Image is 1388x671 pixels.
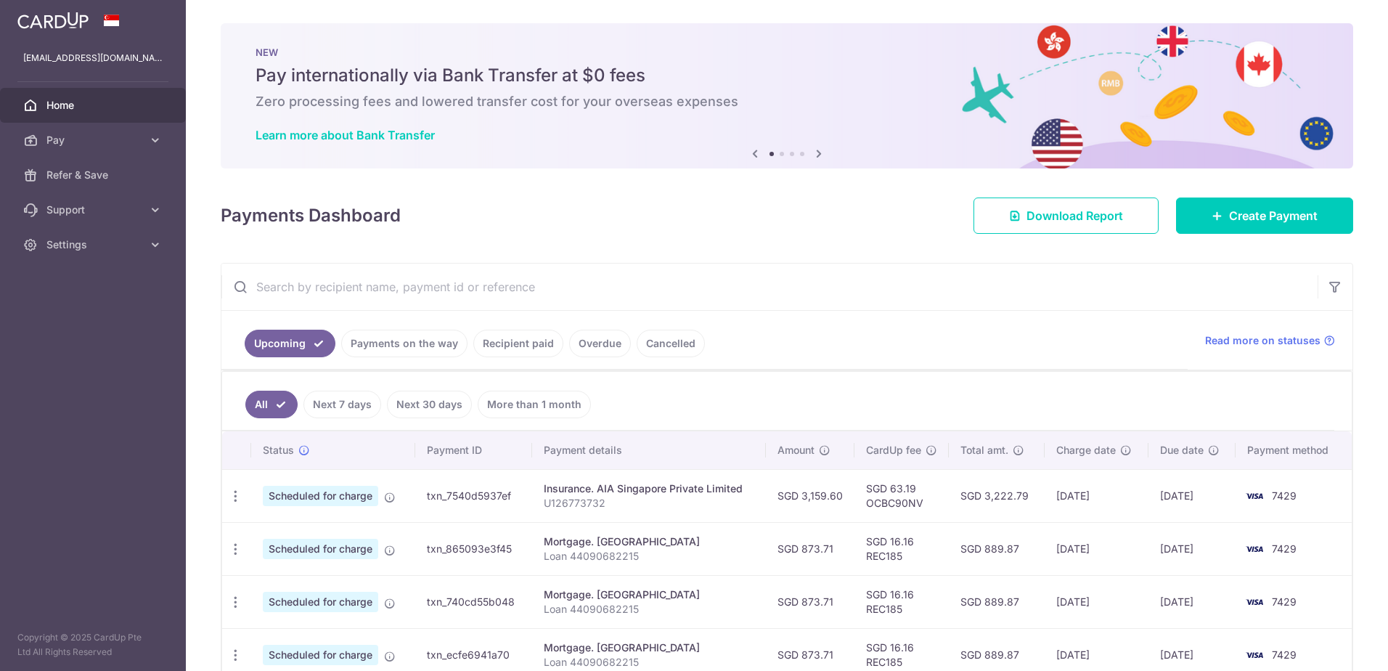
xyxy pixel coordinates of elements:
span: 7429 [1272,542,1297,555]
span: Status [263,443,294,457]
span: Scheduled for charge [263,486,378,506]
a: Read more on statuses [1205,333,1335,348]
span: Refer & Save [46,168,142,182]
span: Create Payment [1229,207,1318,224]
td: SGD 3,222.79 [949,469,1045,522]
p: Loan 44090682215 [544,655,754,670]
span: Due date [1160,443,1204,457]
td: txn_740cd55b048 [415,575,532,628]
td: SGD 889.87 [949,522,1045,575]
img: Bank Card [1240,540,1269,558]
a: Create Payment [1176,198,1353,234]
span: Support [46,203,142,217]
td: [DATE] [1045,575,1148,628]
a: More than 1 month [478,391,591,418]
td: txn_865093e3f45 [415,522,532,575]
p: NEW [256,46,1318,58]
td: SGD 63.19 OCBC90NV [854,469,949,522]
span: 7429 [1272,648,1297,661]
td: SGD 873.71 [766,575,854,628]
input: Search by recipient name, payment id or reference [221,264,1318,310]
span: Scheduled for charge [263,645,378,665]
a: Upcoming [245,330,335,357]
div: Mortgage. [GEOGRAPHIC_DATA] [544,534,754,549]
td: SGD 16.16 REC185 [854,575,949,628]
th: Payment ID [415,431,532,469]
td: [DATE] [1148,575,1236,628]
h6: Zero processing fees and lowered transfer cost for your overseas expenses [256,93,1318,110]
h4: Payments Dashboard [221,203,401,229]
img: Bank Card [1240,593,1269,611]
span: Charge date [1056,443,1116,457]
td: SGD 889.87 [949,575,1045,628]
span: Amount [777,443,815,457]
span: Scheduled for charge [263,539,378,559]
span: Read more on statuses [1205,333,1320,348]
a: Overdue [569,330,631,357]
a: Recipient paid [473,330,563,357]
a: Next 30 days [387,391,472,418]
span: Download Report [1026,207,1123,224]
p: Loan 44090682215 [544,549,754,564]
a: Learn more about Bank Transfer [256,128,435,142]
img: CardUp [17,12,89,29]
span: 7429 [1272,595,1297,608]
td: [DATE] [1148,522,1236,575]
td: [DATE] [1045,469,1148,522]
div: Mortgage. [GEOGRAPHIC_DATA] [544,640,754,655]
p: [EMAIL_ADDRESS][DOMAIN_NAME] [23,51,163,65]
a: All [245,391,298,418]
p: U126773732 [544,496,754,511]
a: Download Report [973,198,1159,234]
span: Home [46,98,142,113]
span: Total amt. [960,443,1008,457]
th: Payment details [532,431,766,469]
h5: Pay internationally via Bank Transfer at $0 fees [256,64,1318,87]
td: SGD 16.16 REC185 [854,522,949,575]
p: Loan 44090682215 [544,602,754,617]
span: 7429 [1272,489,1297,502]
img: Bank transfer banner [221,23,1353,168]
span: CardUp fee [866,443,921,457]
td: [DATE] [1148,469,1236,522]
th: Payment method [1236,431,1352,469]
td: SGD 873.71 [766,522,854,575]
a: Payments on the way [341,330,468,357]
a: Cancelled [637,330,705,357]
img: Bank Card [1240,487,1269,505]
span: Pay [46,133,142,147]
td: [DATE] [1045,522,1148,575]
div: Insurance. AIA Singapore Private Limited [544,481,754,496]
td: txn_7540d5937ef [415,469,532,522]
div: Mortgage. [GEOGRAPHIC_DATA] [544,587,754,602]
span: Settings [46,237,142,252]
span: Scheduled for charge [263,592,378,612]
a: Next 7 days [303,391,381,418]
img: Bank Card [1240,646,1269,664]
td: SGD 3,159.60 [766,469,854,522]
